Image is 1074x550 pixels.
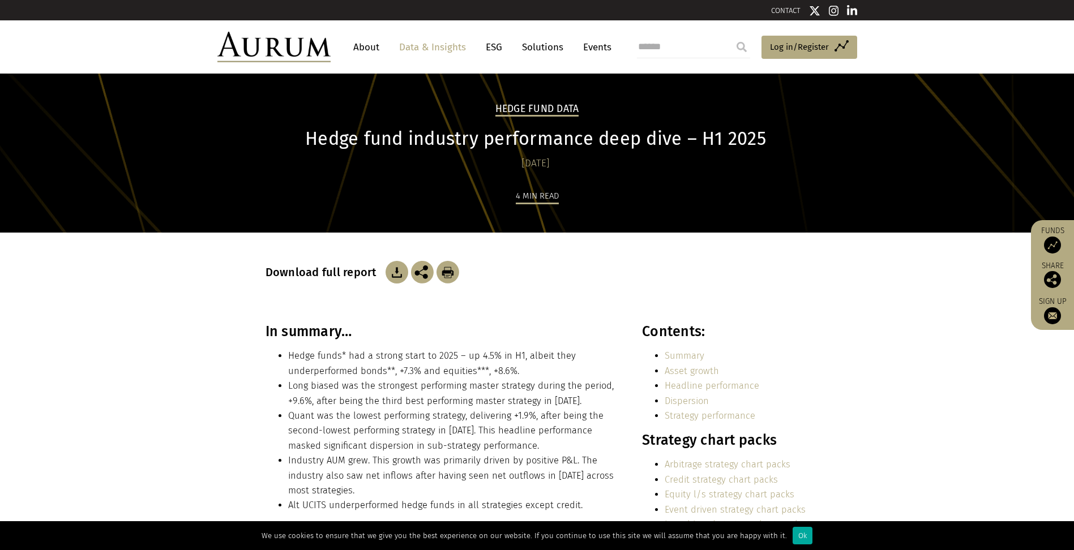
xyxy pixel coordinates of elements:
a: Event driven strategy chart packs [665,504,806,515]
a: Solutions [516,37,569,58]
li: Hedge funds* had a strong start to 2025 – up 4.5% in H1, albeit they underperformed bonds**, +7.3... [288,349,618,379]
li: Alt UCITS underperformed hedge funds in all strategies except credit. [288,498,618,513]
a: CONTACT [771,6,801,15]
img: Linkedin icon [847,5,857,16]
a: Long biased strategy chart packs [665,519,804,530]
a: Events [577,37,611,58]
h3: Contents: [642,323,806,340]
img: Share this post [411,261,434,283]
span: Log in/Register [770,40,829,54]
a: Sign up [1037,297,1068,324]
img: Instagram icon [829,5,839,16]
a: Data & Insights [393,37,472,58]
a: About [348,37,385,58]
h3: Download full report [266,265,383,279]
li: Industry AUM grew. This growth was primarily driven by positive P&L. The industry also saw net in... [288,453,618,498]
div: Share [1037,262,1068,288]
h3: In summary… [266,323,618,340]
h1: Hedge fund industry performance deep dive – H1 2025 [266,128,806,150]
input: Submit [730,36,753,58]
a: Summary [665,350,704,361]
a: Funds [1037,226,1068,253]
img: Sign up to our newsletter [1044,307,1061,324]
h3: Strategy chart packs [642,432,806,449]
a: Arbitrage strategy chart packs [665,459,790,470]
a: Credit strategy chart packs [665,474,778,485]
a: Headline performance [665,380,759,391]
img: Download Article [437,261,459,283]
a: Strategy performance [665,410,755,421]
a: Dispersion [665,396,709,406]
img: Share this post [1044,271,1061,288]
h2: Hedge Fund Data [495,103,579,117]
img: Access Funds [1044,237,1061,253]
a: Asset growth [665,366,719,376]
a: Equity l/s strategy chart packs [665,489,794,500]
li: Long biased was the strongest performing master strategy during the period, +9.6%, after being th... [288,379,618,409]
a: ESG [480,37,508,58]
a: Log in/Register [761,36,857,59]
div: Ok [793,527,812,544]
div: [DATE] [266,156,806,171]
img: Aurum [217,32,331,62]
li: Quant was the lowest performing strategy, delivering +1.9%, after being the second-lowest perform... [288,409,618,453]
img: Download Article [386,261,408,283]
div: 4 min read [516,189,559,204]
img: Twitter icon [809,5,820,16]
